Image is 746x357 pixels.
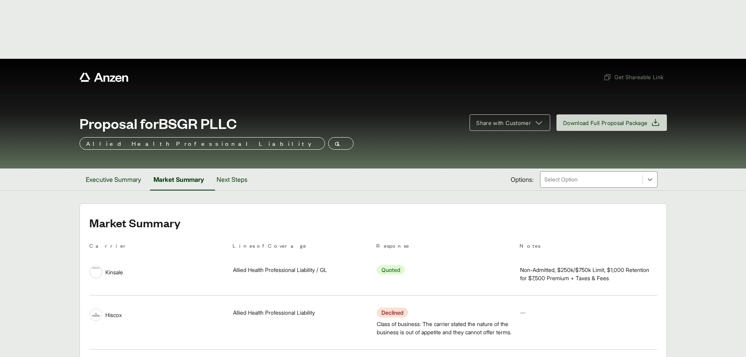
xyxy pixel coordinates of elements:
[79,72,128,82] a: Anzen website
[470,114,550,131] button: Share with Customer
[377,308,408,317] span: Declined
[90,309,102,321] img: Hiscox logo
[89,241,227,253] th: Carrier
[563,119,648,127] span: Download Full Proposal Package
[600,70,667,84] button: Get Shareable Link
[86,139,318,148] p: Allied Health Professional Liability
[476,119,531,127] span: Share with Customer
[90,266,102,270] img: Kinsale logo
[377,265,405,275] span: Quoted
[520,266,657,282] span: Non-Admitted, $250k/$750k Limit, $1,000 Retention for $7,500 Premium + Taxes & Fees
[233,241,370,253] th: Lines of Coverage
[556,114,667,131] button: Download Full Proposal Package
[105,311,122,319] span: Hiscox
[79,169,147,190] button: Executive Summary
[520,241,657,253] th: Notes
[520,309,526,316] span: —
[105,268,123,276] span: Kinsale
[376,241,514,253] th: Response
[147,169,210,190] button: Market Summary
[79,115,237,131] span: Proposal for BSGR PLLC
[233,308,315,317] span: Allied Health Professional Liability
[603,73,663,81] span: Get Shareable Link
[377,320,513,336] span: Class of business: The carrier stated the nature of the business is out of appetite and they cann...
[89,216,657,229] h2: Market Summary
[335,139,347,148] p: GL
[511,175,534,184] span: Options:
[210,169,254,190] button: Next Steps
[233,266,327,274] span: Allied Health Professional Liability / GL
